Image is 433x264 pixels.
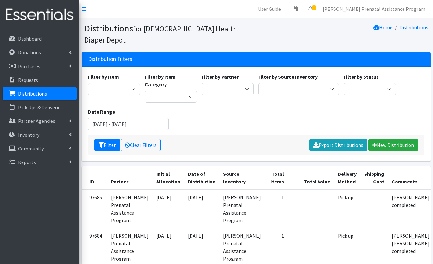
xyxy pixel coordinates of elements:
label: Filter by Partner [202,73,239,81]
a: Purchases [3,60,77,73]
a: Requests [3,74,77,86]
a: Inventory [3,129,77,141]
h1: Distributions [84,23,254,45]
a: Clear Filters [121,139,161,151]
td: [PERSON_NAME] Prenatal Assistance Program [219,189,265,228]
p: Reports [18,159,36,165]
h3: Distribution Filters [88,56,132,63]
th: Total Value [288,166,334,189]
p: Requests [18,77,38,83]
th: Shipping Cost [360,166,388,189]
td: [DATE] [152,189,184,228]
td: [PERSON_NAME] Prenatal Assistance Program [107,189,152,228]
a: Reports [3,156,77,168]
p: Community [18,145,44,152]
a: Donations [3,46,77,59]
p: Pick Ups & Deliveries [18,104,63,110]
label: Filter by Item [88,73,119,81]
a: Distributions [3,87,77,100]
label: Date Range [88,108,115,115]
p: Dashboard [18,36,42,42]
td: [DATE] [184,189,219,228]
p: Inventory [18,132,39,138]
a: [PERSON_NAME] Prenatal Assistance Program [318,3,430,15]
td: 1 [265,189,288,228]
a: Dashboard [3,32,77,45]
th: Source Inventory [219,166,265,189]
p: Distributions [18,90,47,97]
a: 3 [303,3,318,15]
small: for [DEMOGRAPHIC_DATA] Health Diaper Depot [84,24,237,44]
span: 3 [312,5,316,10]
th: Total Items [265,166,288,189]
button: Filter [94,139,120,151]
a: Pick Ups & Deliveries [3,101,77,114]
th: Initial Allocation [152,166,184,189]
label: Filter by Status [344,73,379,81]
a: User Guide [253,3,286,15]
a: Distributions [399,24,428,30]
th: Partner [107,166,152,189]
th: Date of Distribution [184,166,219,189]
p: Purchases [18,63,40,69]
th: Delivery Method [334,166,360,189]
a: Home [373,24,392,30]
td: Pick up [334,189,360,228]
img: HumanEssentials [3,4,77,25]
p: Donations [18,49,41,56]
td: 97685 [82,189,107,228]
th: ID [82,166,107,189]
label: Filter by Item Category [145,73,197,88]
a: New Distribution [368,139,418,151]
input: January 1, 2011 - December 31, 2011 [88,118,169,130]
a: Partner Agencies [3,115,77,127]
a: Community [3,142,77,155]
label: Filter by Source Inventory [258,73,318,81]
p: Partner Agencies [18,118,55,124]
a: Export Distributions [309,139,367,151]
